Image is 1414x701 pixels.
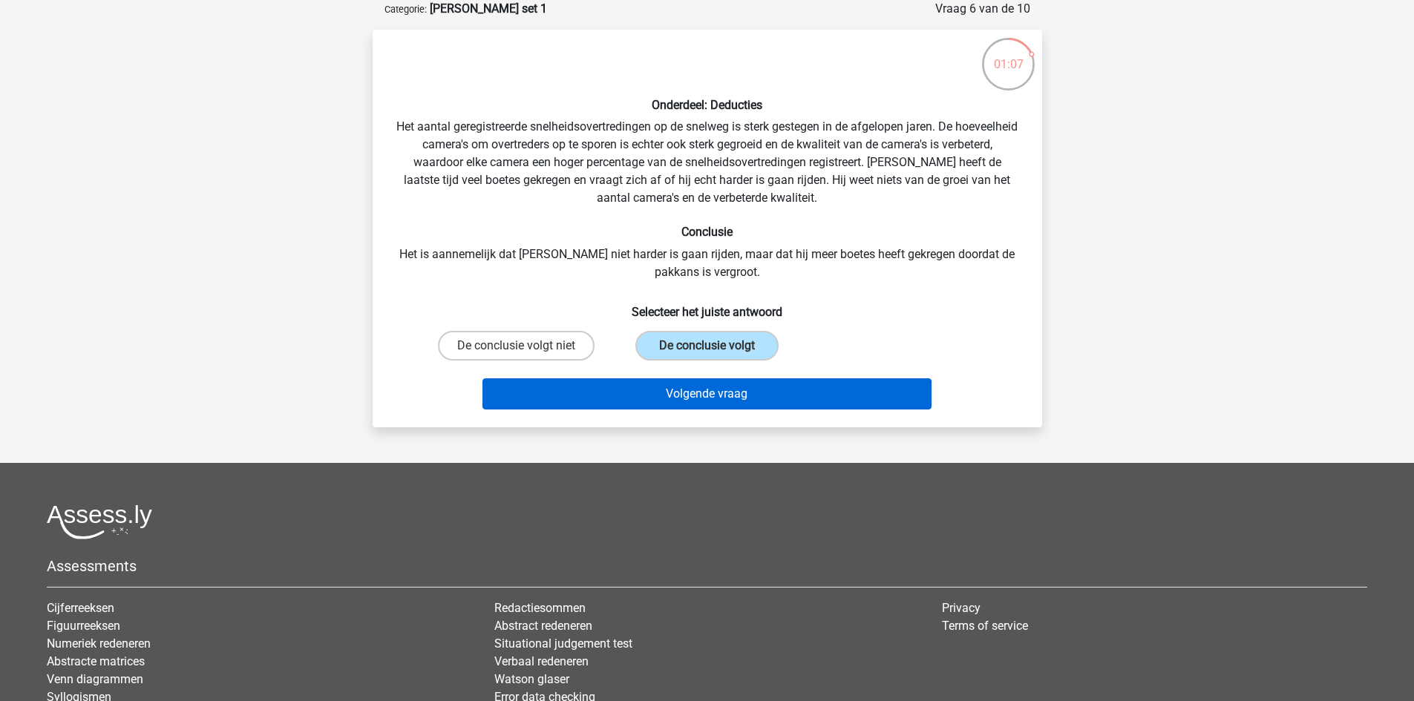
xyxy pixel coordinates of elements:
h6: Onderdeel: Deducties [396,98,1018,112]
label: De conclusie volgt [635,331,779,361]
h6: Selecteer het juiste antwoord [396,293,1018,319]
div: Het aantal geregistreerde snelheidsovertredingen op de snelweg is sterk gestegen in de afgelopen ... [379,42,1036,415]
a: Terms of service [942,619,1028,633]
a: Venn diagrammen [47,672,143,686]
a: Figuurreeksen [47,619,120,633]
img: Assessly logo [47,504,152,539]
h6: Conclusie [396,225,1018,239]
small: Categorie: [384,4,427,15]
h5: Assessments [47,557,1367,575]
a: Abstract redeneren [494,619,592,633]
a: Redactiesommen [494,601,586,615]
a: Verbaal redeneren [494,654,589,668]
div: 01:07 [981,36,1036,73]
a: Abstracte matrices [47,654,145,668]
label: De conclusie volgt niet [438,331,595,361]
a: Cijferreeksen [47,601,114,615]
button: Volgende vraag [482,378,932,409]
a: Privacy [942,601,981,615]
a: Situational judgement test [494,636,632,651]
strong: [PERSON_NAME] set 1 [430,1,547,16]
a: Watson glaser [494,672,569,686]
a: Numeriek redeneren [47,636,151,651]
